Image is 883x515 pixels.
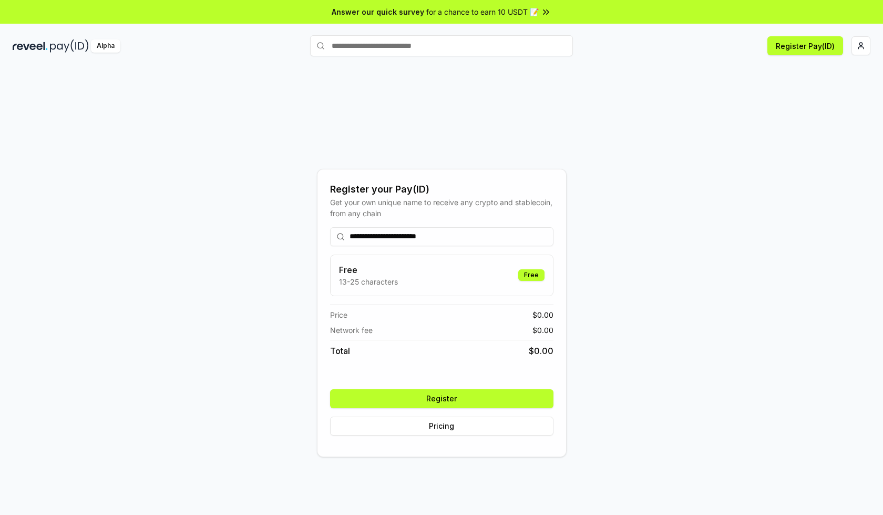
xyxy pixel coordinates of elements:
span: $ 0.00 [529,345,553,357]
div: Free [518,269,545,281]
span: Answer our quick survey [332,6,424,17]
div: Register your Pay(ID) [330,182,553,197]
img: reveel_dark [13,39,48,53]
span: Total [330,345,350,357]
h3: Free [339,264,398,276]
button: Register [330,389,553,408]
span: Network fee [330,325,373,336]
span: $ 0.00 [532,325,553,336]
span: for a chance to earn 10 USDT 📝 [426,6,539,17]
img: pay_id [50,39,89,53]
span: $ 0.00 [532,309,553,320]
button: Pricing [330,417,553,436]
button: Register Pay(ID) [767,36,843,55]
p: 13-25 characters [339,276,398,287]
div: Get your own unique name to receive any crypto and stablecoin, from any chain [330,197,553,219]
div: Alpha [91,39,120,53]
span: Price [330,309,347,320]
